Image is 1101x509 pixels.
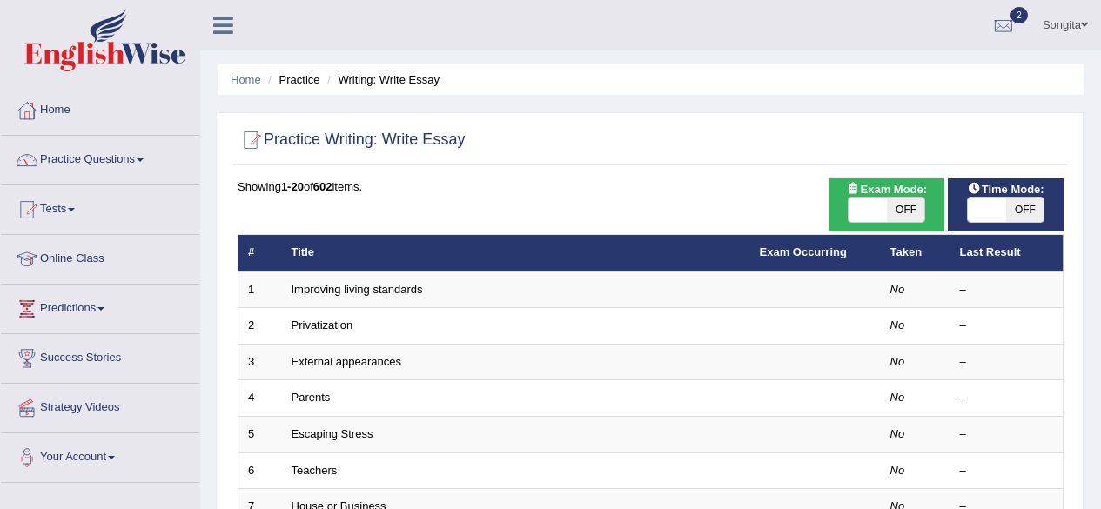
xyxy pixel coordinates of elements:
[760,245,847,258] a: Exam Occurring
[960,390,1054,406] div: –
[1,334,199,378] a: Success Stories
[292,391,331,404] a: Parents
[238,344,282,380] td: 3
[961,180,1051,198] span: Time Mode:
[292,427,373,440] a: Escaping Stress
[960,426,1054,443] div: –
[238,417,282,453] td: 5
[1,136,199,179] a: Practice Questions
[887,198,925,222] span: OFF
[890,391,905,404] em: No
[292,464,338,477] a: Teachers
[238,235,282,271] th: #
[238,452,282,489] td: 6
[960,318,1054,334] div: –
[292,318,353,332] a: Privatization
[313,180,332,193] b: 602
[264,71,319,88] li: Practice
[292,355,401,368] a: External appearances
[238,271,282,308] td: 1
[960,463,1054,479] div: –
[238,127,465,153] h2: Practice Writing: Write Essay
[238,308,282,345] td: 2
[890,427,905,440] em: No
[1010,7,1028,23] span: 2
[840,180,934,198] span: Exam Mode:
[231,73,261,86] a: Home
[890,283,905,296] em: No
[829,178,944,231] div: Show exams occurring in exams
[1,235,199,278] a: Online Class
[282,235,750,271] th: Title
[238,380,282,417] td: 4
[890,355,905,368] em: No
[1,86,199,130] a: Home
[960,282,1054,298] div: –
[1006,198,1044,222] span: OFF
[323,71,440,88] li: Writing: Write Essay
[281,180,304,193] b: 1-20
[238,178,1064,195] div: Showing of items.
[960,354,1054,371] div: –
[1,384,199,427] a: Strategy Videos
[1,185,199,229] a: Tests
[1,285,199,328] a: Predictions
[890,318,905,332] em: No
[890,464,905,477] em: No
[292,283,423,296] a: Improving living standards
[1,433,199,477] a: Your Account
[950,235,1064,271] th: Last Result
[881,235,950,271] th: Taken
